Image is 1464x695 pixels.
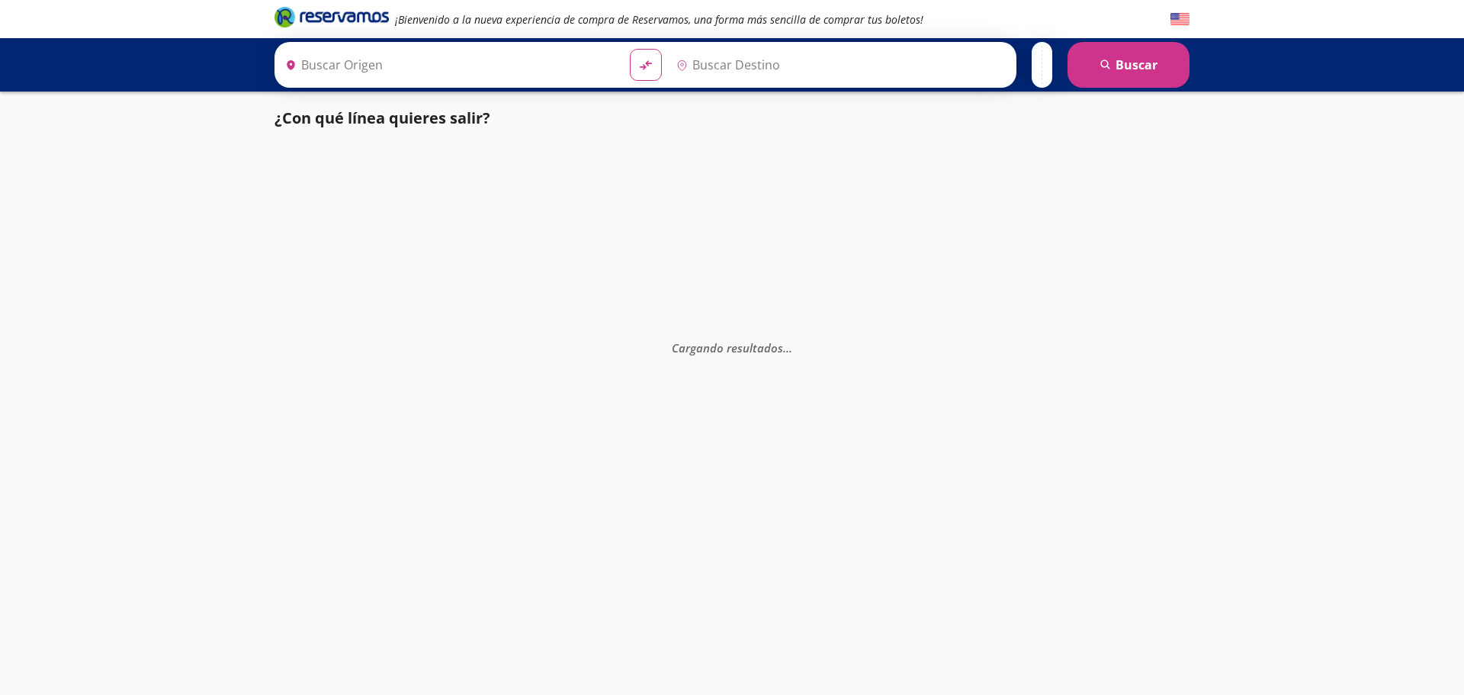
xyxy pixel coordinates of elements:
span: . [783,339,786,355]
em: Cargando resultados [672,339,792,355]
button: English [1170,10,1189,29]
span: . [786,339,789,355]
i: Brand Logo [274,5,389,28]
input: Buscar Destino [670,46,1009,84]
a: Brand Logo [274,5,389,33]
input: Buscar Origen [279,46,618,84]
em: ¡Bienvenido a la nueva experiencia de compra de Reservamos, una forma más sencilla de comprar tus... [395,12,923,27]
p: ¿Con qué línea quieres salir? [274,107,490,130]
button: Buscar [1067,42,1189,88]
span: . [789,339,792,355]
